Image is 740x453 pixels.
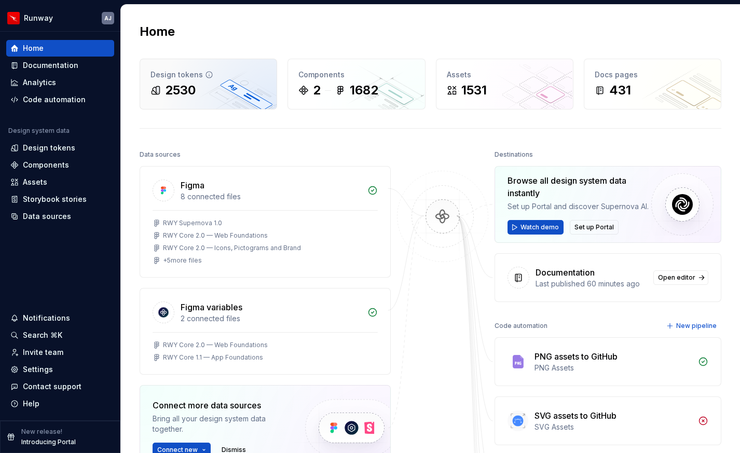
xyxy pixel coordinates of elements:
[23,347,63,358] div: Invite team
[21,438,76,446] p: Introducing Portal
[658,273,695,282] span: Open editor
[6,91,114,108] a: Code automation
[23,381,81,392] div: Contact support
[6,40,114,57] a: Home
[6,191,114,208] a: Storybook stories
[6,57,114,74] a: Documentation
[165,82,196,99] div: 2530
[150,70,266,80] div: Design tokens
[153,414,287,434] div: Bring all your design system data together.
[21,428,62,436] p: New release!
[676,322,717,330] span: New pipeline
[536,279,647,289] div: Last published 60 minutes ago
[24,13,53,23] div: Runway
[163,341,268,349] div: RWY Core 2.0 — Web Foundations
[508,220,564,235] button: Watch demo
[535,422,692,432] div: SVG Assets
[23,399,39,409] div: Help
[140,59,277,109] a: Design tokens2530
[181,191,361,202] div: 8 connected files
[436,59,573,109] a: Assets1531
[6,208,114,225] a: Data sources
[535,363,692,373] div: PNG Assets
[181,301,242,313] div: Figma variables
[163,353,263,362] div: RWY Core 1.1 — App Foundations
[23,160,69,170] div: Components
[350,82,378,99] div: 1682
[447,70,563,80] div: Assets
[23,143,75,153] div: Design tokens
[181,179,204,191] div: Figma
[153,399,287,411] div: Connect more data sources
[495,147,533,162] div: Destinations
[163,244,301,252] div: RWY Core 2.0 — Icons, Pictograms and Brand
[163,256,202,265] div: + 5 more files
[23,77,56,88] div: Analytics
[163,219,222,227] div: RWY Supernova 1.0
[287,59,425,109] a: Components21682
[574,223,614,231] span: Set up Portal
[23,94,86,105] div: Code automation
[535,409,616,422] div: SVG assets to GitHub
[508,174,651,199] div: Browse all design system data instantly
[584,59,721,109] a: Docs pages431
[570,220,619,235] button: Set up Portal
[8,127,70,135] div: Design system data
[140,166,391,278] a: Figma8 connected filesRWY Supernova 1.0RWY Core 2.0 — Web FoundationsRWY Core 2.0 — Icons, Pictog...
[313,82,321,99] div: 2
[6,157,114,173] a: Components
[23,364,53,375] div: Settings
[6,140,114,156] a: Design tokens
[520,223,559,231] span: Watch demo
[23,43,44,53] div: Home
[6,74,114,91] a: Analytics
[609,82,631,99] div: 431
[6,378,114,395] button: Contact support
[7,12,20,24] img: 6b187050-a3ed-48aa-8485-808e17fcee26.png
[104,14,112,22] div: AJ
[535,350,618,363] div: PNG assets to GitHub
[23,194,87,204] div: Storybook stories
[23,177,47,187] div: Assets
[6,310,114,326] button: Notifications
[140,23,175,40] h2: Home
[461,82,487,99] div: 1531
[2,7,118,29] button: RunwayAJ
[140,288,391,375] a: Figma variables2 connected filesRWY Core 2.0 — Web FoundationsRWY Core 1.1 — App Foundations
[6,174,114,190] a: Assets
[595,70,710,80] div: Docs pages
[298,70,414,80] div: Components
[23,330,62,340] div: Search ⌘K
[663,319,721,333] button: New pipeline
[181,313,361,324] div: 2 connected files
[6,344,114,361] a: Invite team
[23,313,70,323] div: Notifications
[536,266,595,279] div: Documentation
[6,361,114,378] a: Settings
[495,319,547,333] div: Code automation
[6,395,114,412] button: Help
[140,147,181,162] div: Data sources
[23,60,78,71] div: Documentation
[6,327,114,344] button: Search ⌘K
[508,201,651,212] div: Set up Portal and discover Supernova AI.
[163,231,268,240] div: RWY Core 2.0 — Web Foundations
[653,270,708,285] a: Open editor
[23,211,71,222] div: Data sources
